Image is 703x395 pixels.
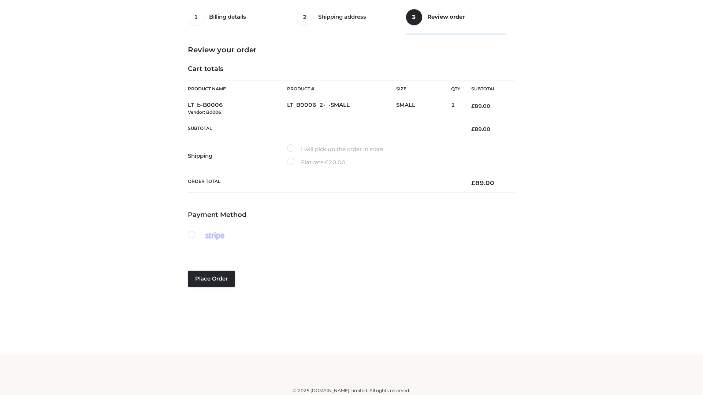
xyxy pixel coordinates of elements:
label: Flat rate: [287,158,346,167]
button: Place order [188,271,235,287]
div: © 2025 [DOMAIN_NAME] Limited. All rights reserved. [109,387,594,394]
h3: Review your order [188,45,515,54]
th: Size [396,81,447,97]
h4: Payment Method [188,211,515,219]
bdi: 89.00 [471,126,490,132]
span: £ [325,159,328,166]
bdi: 89.00 [471,103,490,109]
th: Product # [287,80,396,97]
td: LT_b-B0006 [188,97,287,120]
td: 1 [451,97,460,120]
small: Vendor: B0006 [188,109,221,115]
span: £ [471,103,475,109]
label: I will pick up the order in store. [287,144,384,154]
th: Subtotal [460,81,515,97]
td: LT_B0006_2-_-SMALL [287,97,396,120]
bdi: 20.00 [325,159,346,166]
span: £ [471,126,475,132]
bdi: 89.00 [471,179,494,187]
th: Shipping [188,138,287,173]
th: Order Total [188,173,460,193]
th: Qty [451,80,460,97]
td: SMALL [396,97,451,120]
th: Subtotal [188,120,460,138]
h4: Cart totals [188,65,515,73]
span: £ [471,179,475,187]
th: Product Name [188,80,287,97]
